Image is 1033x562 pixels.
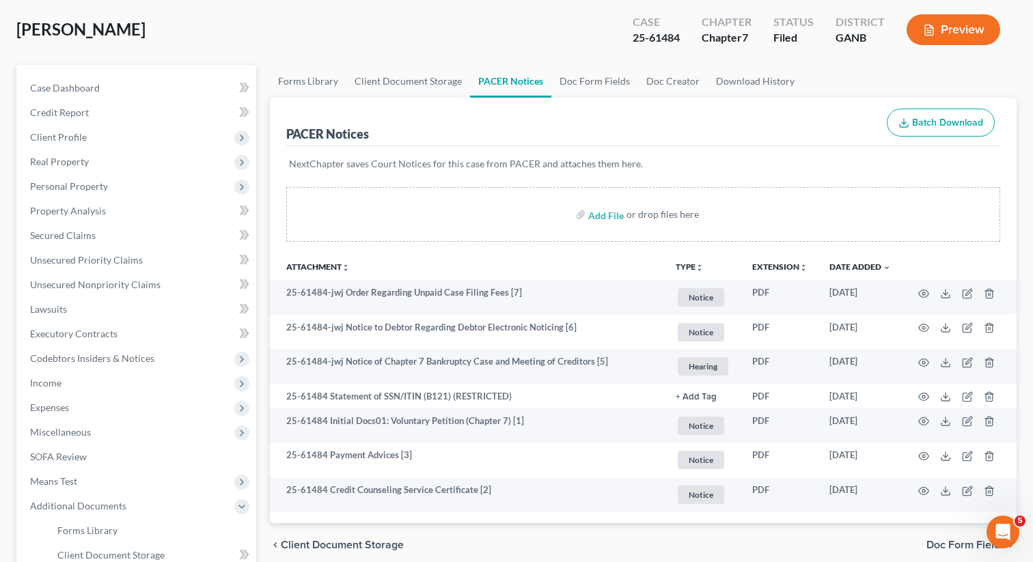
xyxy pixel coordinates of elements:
[702,14,752,30] div: Chapter
[836,14,885,30] div: District
[926,539,1006,550] span: Doc Form Fields
[678,451,724,469] span: Notice
[741,443,818,478] td: PDF
[30,254,143,266] span: Unsecured Priority Claims
[742,31,748,44] span: 7
[57,524,118,536] span: Forms Library
[818,349,902,384] td: [DATE]
[270,539,281,550] i: chevron_left
[30,180,108,192] span: Personal Property
[836,30,885,46] div: GANB
[741,384,818,408] td: PDF
[676,483,730,506] a: Notice
[57,549,165,561] span: Client Document Storage
[633,14,680,30] div: Case
[741,315,818,350] td: PDF
[342,264,350,272] i: unfold_more
[46,518,256,543] a: Forms Library
[270,477,665,512] td: 25-61484 Credit Counseling Service Certificate [2]
[30,328,118,339] span: Executory Contracts
[818,280,902,315] td: [DATE]
[676,390,730,403] a: + Add Tag
[676,263,704,272] button: TYPEunfold_more
[30,229,96,241] span: Secured Claims
[829,262,891,272] a: Date Added expand_more
[695,264,704,272] i: unfold_more
[818,408,902,443] td: [DATE]
[676,415,730,437] a: Notice
[346,65,470,98] a: Client Document Storage
[19,445,256,469] a: SOFA Review
[30,377,61,389] span: Income
[19,322,256,346] a: Executory Contracts
[270,349,665,384] td: 25-61484-jwj Notice of Chapter 7 Bankruptcy Case and Meeting of Creditors [5]
[270,315,665,350] td: 25-61484-jwj Notice to Debtor Regarding Debtor Electronic Noticing [6]
[270,408,665,443] td: 25-61484 Initial Docs01: Voluntary Petition (Chapter 7) [1]
[19,248,256,272] a: Unsecured Priority Claims
[912,117,983,128] span: Batch Download
[633,30,680,46] div: 25-61484
[883,264,891,272] i: expand_more
[270,65,346,98] a: Forms Library
[30,131,87,143] span: Client Profile
[708,65,803,98] a: Download History
[270,443,665,478] td: 25-61484 Payment Advices [3]
[676,286,730,309] a: Notice
[907,14,1000,45] button: Preview
[30,279,161,290] span: Unsecured Nonpriority Claims
[752,262,808,272] a: Extensionunfold_more
[16,19,146,39] span: [PERSON_NAME]
[799,264,808,272] i: unfold_more
[678,357,728,376] span: Hearing
[30,352,154,364] span: Codebtors Insiders & Notices
[678,288,724,307] span: Notice
[19,223,256,248] a: Secured Claims
[30,156,89,167] span: Real Property
[281,539,404,550] span: Client Document Storage
[818,443,902,478] td: [DATE]
[676,393,717,402] button: + Add Tag
[30,426,91,438] span: Miscellaneous
[741,477,818,512] td: PDF
[30,475,77,487] span: Means Test
[741,349,818,384] td: PDF
[818,315,902,350] td: [DATE]
[773,30,814,46] div: Filed
[30,402,69,413] span: Expenses
[19,100,256,125] a: Credit Report
[30,500,126,511] span: Additional Documents
[676,355,730,378] a: Hearing
[30,451,87,462] span: SOFA Review
[887,109,995,137] button: Batch Download
[702,30,752,46] div: Chapter
[30,82,100,94] span: Case Dashboard
[19,272,256,297] a: Unsecured Nonpriority Claims
[676,449,730,471] a: Notice
[30,107,89,118] span: Credit Report
[1015,516,1025,526] span: 5
[270,384,665,408] td: 25-61484 Statement of SSN/ITIN (B121) (RESTRICTED)
[773,14,814,30] div: Status
[286,262,350,272] a: Attachmentunfold_more
[818,384,902,408] td: [DATE]
[626,208,699,221] div: or drop files here
[741,280,818,315] td: PDF
[286,126,369,142] div: PACER Notices
[470,65,551,98] a: PACER Notices
[30,303,67,315] span: Lawsuits
[19,199,256,223] a: Property Analysis
[19,297,256,322] a: Lawsuits
[741,408,818,443] td: PDF
[678,486,724,504] span: Notice
[926,539,1017,550] button: Doc Form Fields chevron_right
[678,323,724,341] span: Notice
[551,65,638,98] a: Doc Form Fields
[270,280,665,315] td: 25-61484-jwj Order Regarding Unpaid Case Filing Fees [7]
[638,65,708,98] a: Doc Creator
[676,321,730,343] a: Notice
[987,516,1019,548] iframe: Intercom live chat
[19,76,256,100] a: Case Dashboard
[289,157,997,171] p: NextChapter saves Court Notices for this case from PACER and attaches them here.
[270,539,404,550] button: chevron_left Client Document Storage
[678,417,724,435] span: Notice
